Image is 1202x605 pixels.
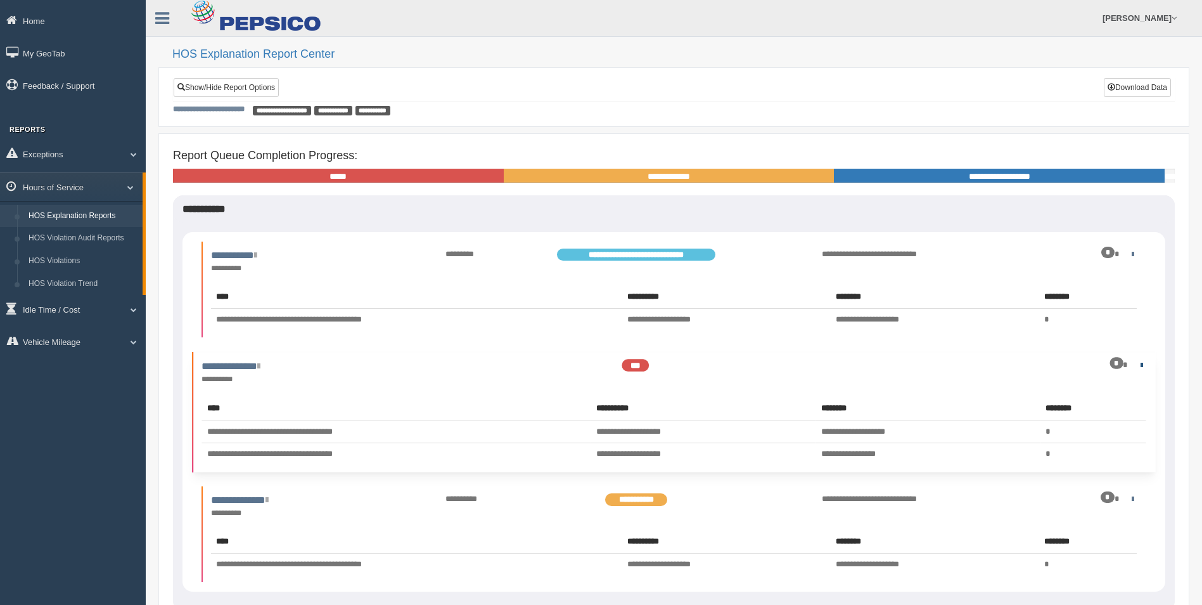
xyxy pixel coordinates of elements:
button: Download Data [1104,78,1171,97]
a: Show/Hide Report Options [174,78,279,97]
a: HOS Violation Audit Reports [23,227,143,250]
a: HOS Violations [23,250,143,273]
a: HOS Violation Trend [23,273,143,296]
li: Expand [201,486,1146,582]
h2: HOS Explanation Report Center [172,48,1189,61]
li: Expand [201,242,1146,337]
li: Expand [192,352,1156,472]
a: HOS Explanation Reports [23,205,143,228]
h4: Report Queue Completion Progress: [173,150,1175,162]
